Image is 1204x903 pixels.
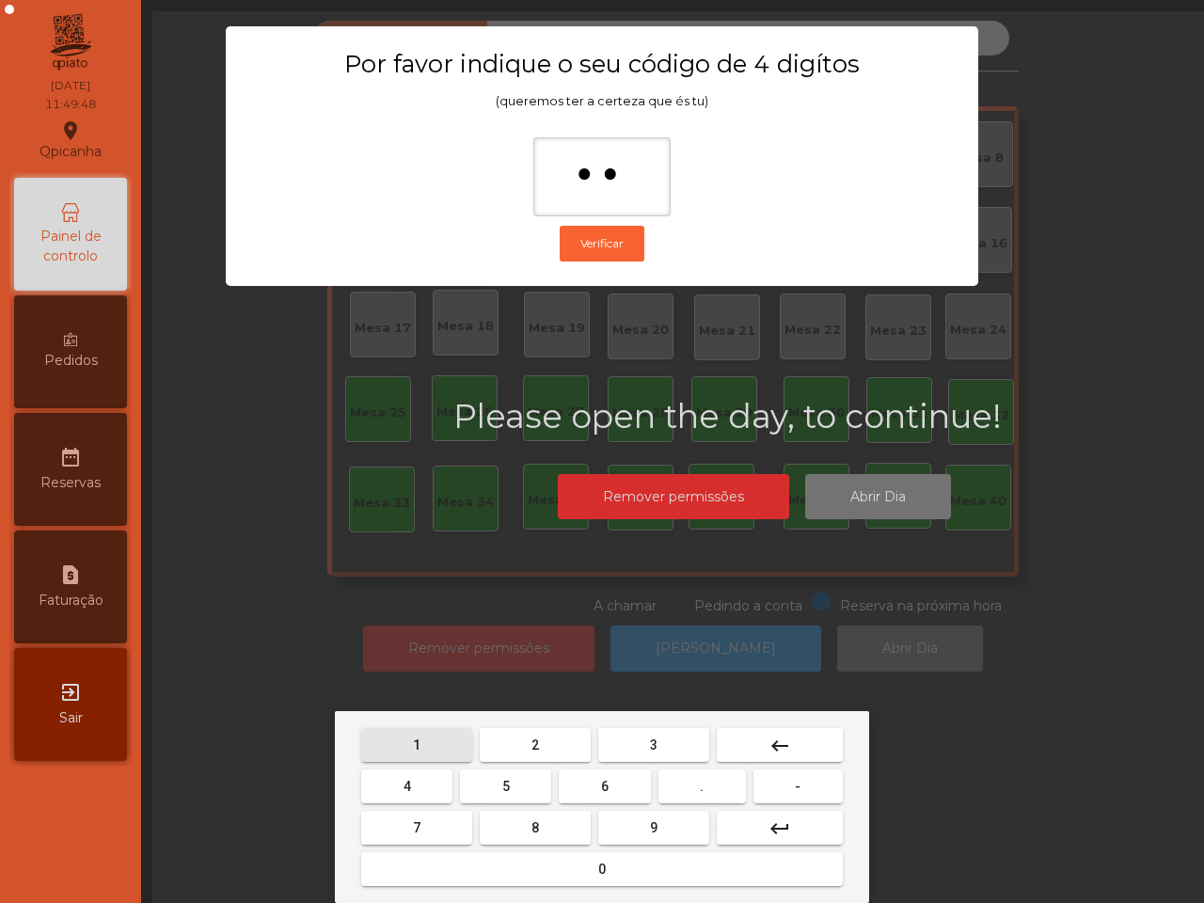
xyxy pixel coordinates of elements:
span: 5 [502,779,510,794]
mat-icon: keyboard_backspace [768,735,791,757]
span: 0 [598,862,606,877]
span: 2 [531,737,539,752]
span: 7 [413,820,420,835]
span: 8 [531,820,539,835]
span: 1 [413,737,420,752]
span: - [795,779,800,794]
span: 9 [650,820,657,835]
span: . [700,779,704,794]
button: Verificar [560,226,644,261]
span: (queremos ter a certeza que és tu) [496,94,708,108]
h3: Por favor indique o seu código de 4 digítos [262,49,942,79]
span: 4 [404,779,411,794]
mat-icon: keyboard_return [768,817,791,840]
span: 6 [601,779,609,794]
span: 3 [650,737,657,752]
